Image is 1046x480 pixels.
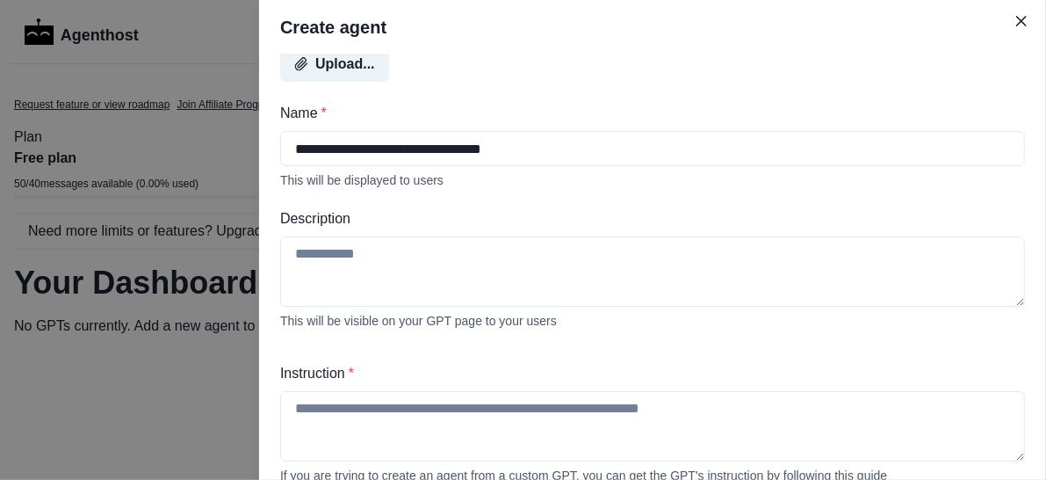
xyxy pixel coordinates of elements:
label: Description [280,208,1014,229]
button: Close [1007,7,1035,35]
div: This will be displayed to users [280,173,1025,187]
button: Upload... [280,47,389,82]
label: Instruction [280,363,1014,384]
div: This will be visible on your GPT page to your users [280,314,1025,328]
label: Name [280,103,1014,124]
